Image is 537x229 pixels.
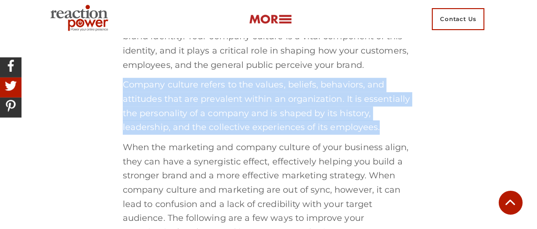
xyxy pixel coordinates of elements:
p: Company culture refers to the values, beliefs, behaviors, and attitudes that are prevalent within... [123,78,414,135]
img: more-btn.png [249,14,292,25]
span: Contact Us [432,8,484,30]
img: Share On Pinterest [2,98,19,114]
img: Share On Twitter [2,77,19,94]
img: Share On Facebook [2,57,19,74]
img: Executive Branding | Personal Branding Agency [46,2,116,36]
